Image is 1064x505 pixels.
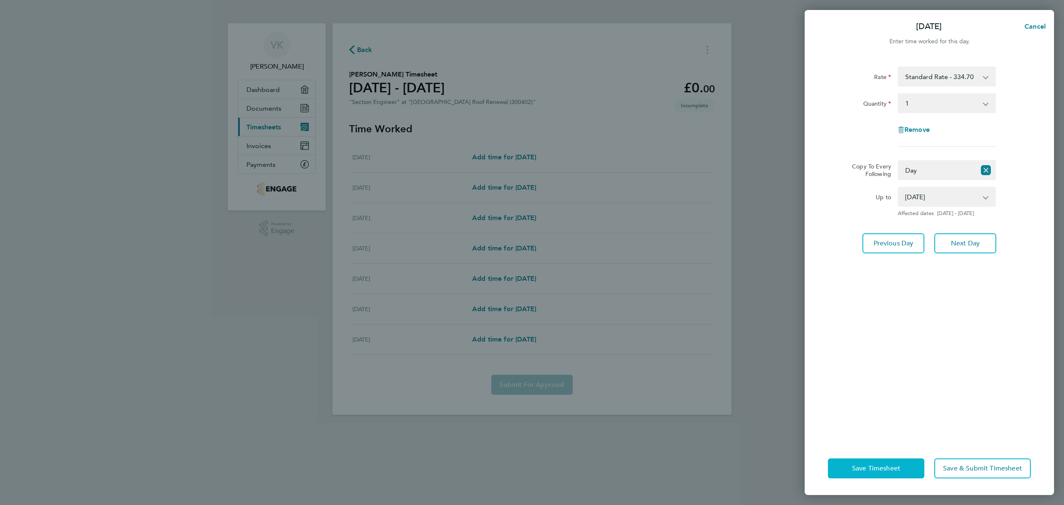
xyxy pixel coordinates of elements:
[845,163,891,178] label: Copy To Every Following
[805,37,1054,47] div: Enter time worked for this day.
[951,239,980,248] span: Next Day
[863,100,891,110] label: Quantity
[934,233,996,253] button: Next Day
[852,464,900,473] span: Save Timesheet
[898,126,930,133] button: Remove
[904,126,930,134] span: Remove
[1011,18,1054,35] button: Cancel
[876,193,891,203] label: Up to
[1022,22,1046,30] span: Cancel
[981,161,991,179] button: Reset selection
[874,239,914,248] span: Previous Day
[828,458,924,478] button: Save Timesheet
[934,458,1031,478] button: Save & Submit Timesheet
[874,73,891,83] label: Rate
[862,233,924,253] button: Previous Day
[943,464,1022,473] span: Save & Submit Timesheet
[916,21,942,32] p: [DATE]
[898,210,996,217] span: Affected dates: [DATE] - [DATE]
